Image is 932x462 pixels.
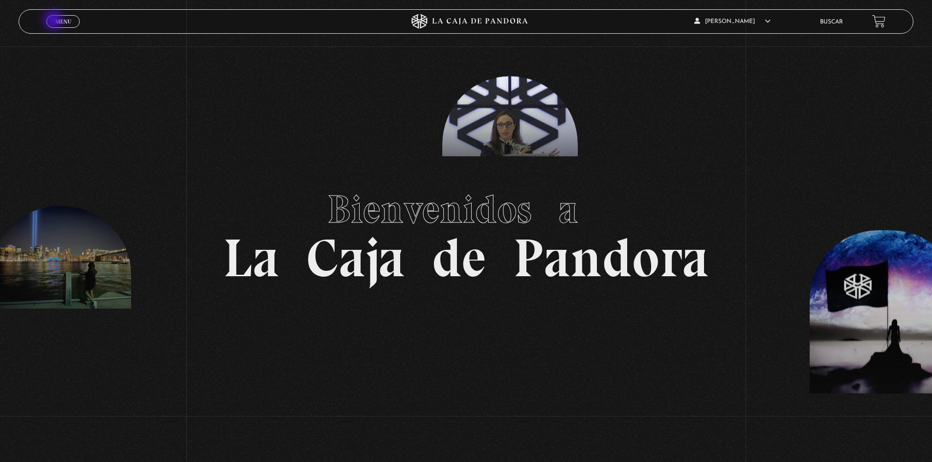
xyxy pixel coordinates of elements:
[694,19,771,24] span: [PERSON_NAME]
[872,15,886,28] a: View your shopping cart
[223,177,709,285] h1: La Caja de Pandora
[52,27,75,34] span: Cerrar
[327,186,605,233] span: Bienvenidos a
[55,19,71,24] span: Menu
[820,19,843,25] a: Buscar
